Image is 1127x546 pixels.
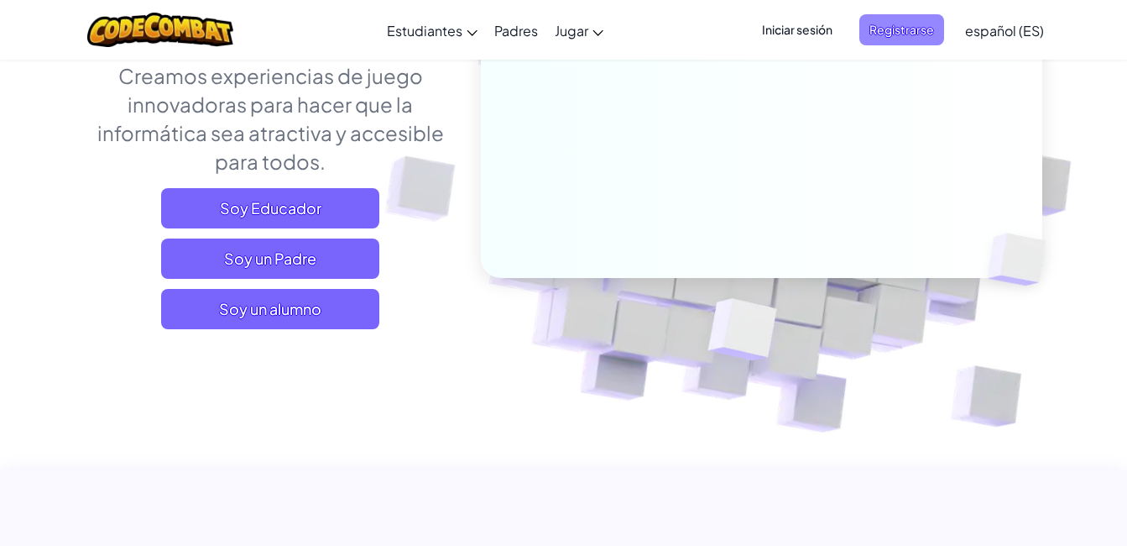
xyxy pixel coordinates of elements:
[387,22,462,39] span: Estudiantes
[161,239,379,279] a: Soy un Padre
[959,198,1085,321] img: Overlap cubes
[86,61,456,176] p: Creamos experiencias de juego innovadoras para hacer que la informática sea atractiva y accesible...
[957,8,1052,53] a: español (ES)
[752,14,843,45] button: Iniciar sesión
[965,22,1044,39] span: español (ES)
[486,8,546,53] a: Padres
[666,263,817,402] img: Overlap cubes
[161,188,379,228] a: Soy Educador
[546,8,612,53] a: Jugar
[859,14,944,45] button: Registrarse
[555,22,588,39] span: Jugar
[87,13,234,47] img: CodeCombat logo
[161,289,379,329] button: Soy un alumno
[378,8,486,53] a: Estudiantes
